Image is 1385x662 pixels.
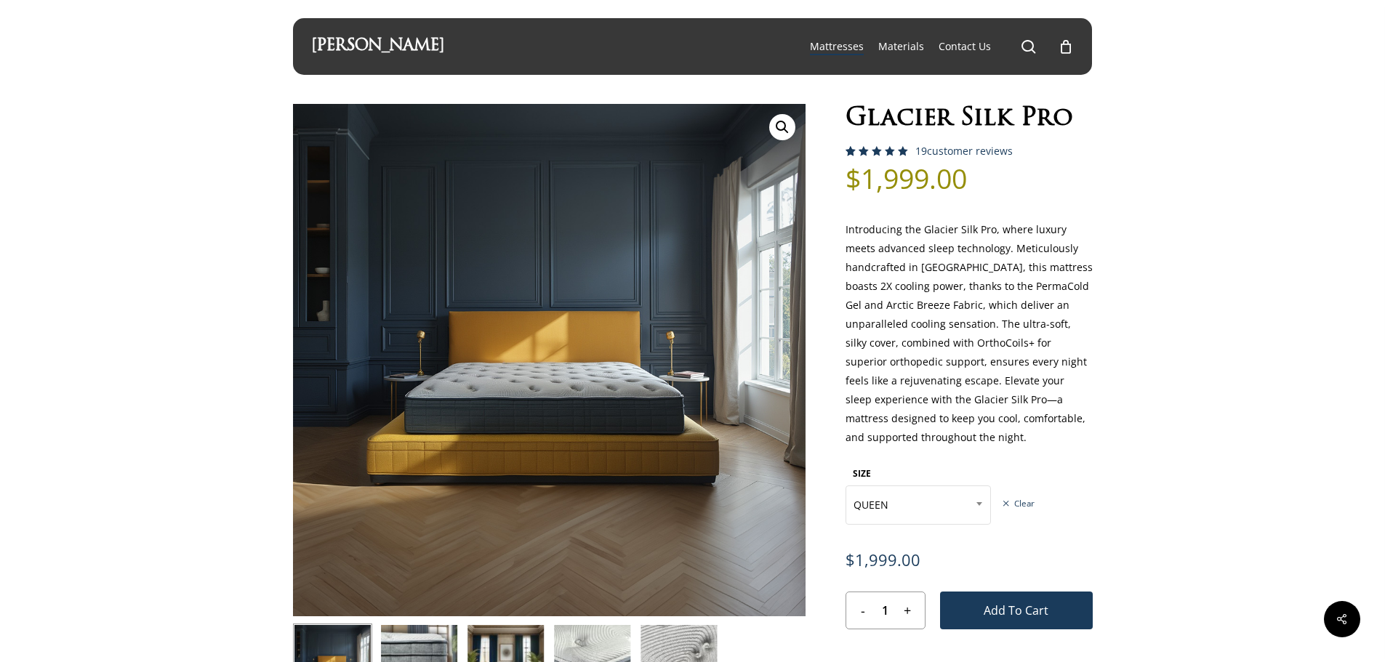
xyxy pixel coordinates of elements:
span: 18 [846,146,861,170]
div: Rated 5.00 out of 5 [846,146,908,156]
span: $ [846,160,861,197]
span: QUEEN [846,490,990,520]
input: - [846,592,872,629]
a: 19customer reviews [915,145,1013,157]
span: Contact Us [939,39,991,53]
span: 19 [915,144,927,158]
span: Mattresses [810,39,864,53]
a: Materials [878,39,924,54]
bdi: 1,999.00 [846,549,920,570]
a: Contact Us [939,39,991,54]
a: [PERSON_NAME] [311,39,444,55]
a: Clear options [1002,498,1035,509]
a: Cart [1058,39,1074,55]
span: Materials [878,39,924,53]
span: QUEEN [846,485,991,525]
input: Product quantity [871,592,899,629]
h1: Glacier Silk Pro [846,104,1093,134]
span: Rated out of 5 based on customer ratings [846,146,908,217]
nav: Main Menu [803,18,1074,75]
input: + [899,592,925,629]
a: View full-screen image gallery [769,114,795,140]
p: Introducing the Glacier Silk Pro, where luxury meets advanced sleep technology. Meticulously hand... [846,220,1093,462]
bdi: 1,999.00 [846,160,967,197]
a: Mattresses [810,39,864,54]
button: Add to cart [940,592,1093,629]
span: $ [846,549,855,570]
label: SIZE [853,467,871,480]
